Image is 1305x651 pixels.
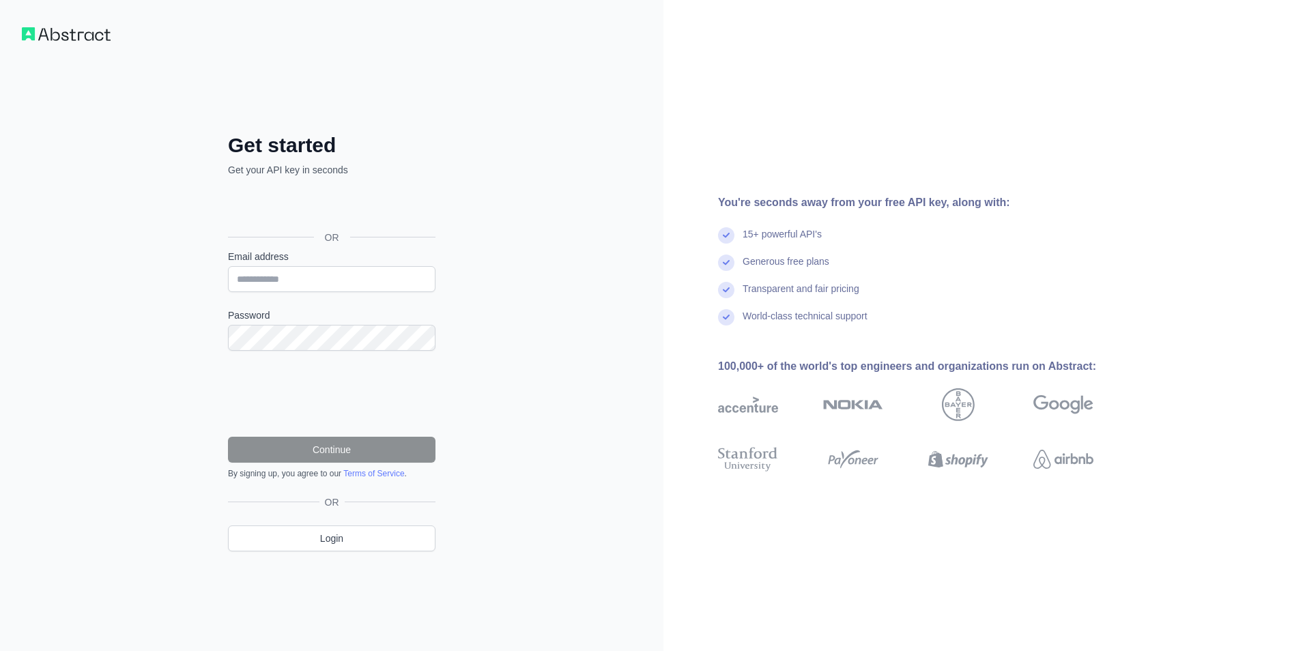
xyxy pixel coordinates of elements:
[928,444,988,474] img: shopify
[718,388,778,421] img: accenture
[228,250,435,263] label: Email address
[823,388,883,421] img: nokia
[228,308,435,322] label: Password
[718,309,734,325] img: check mark
[718,282,734,298] img: check mark
[1033,388,1093,421] img: google
[718,227,734,244] img: check mark
[343,469,404,478] a: Terms of Service
[718,444,778,474] img: stanford university
[1033,444,1093,474] img: airbnb
[718,358,1137,375] div: 100,000+ of the world's top engineers and organizations run on Abstract:
[228,133,435,158] h2: Get started
[221,192,440,222] iframe: “使用 Google 账号登录”按钮
[942,388,975,421] img: bayer
[743,309,867,336] div: World-class technical support
[319,495,345,509] span: OR
[743,282,859,309] div: Transparent and fair pricing
[314,231,350,244] span: OR
[743,227,822,255] div: 15+ powerful API's
[228,437,435,463] button: Continue
[718,194,1137,211] div: You're seconds away from your free API key, along with:
[743,255,829,282] div: Generous free plans
[718,255,734,271] img: check mark
[228,468,435,479] div: By signing up, you agree to our .
[22,27,111,41] img: Workflow
[228,163,435,177] p: Get your API key in seconds
[823,444,883,474] img: payoneer
[228,525,435,551] a: Login
[228,367,435,420] iframe: reCAPTCHA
